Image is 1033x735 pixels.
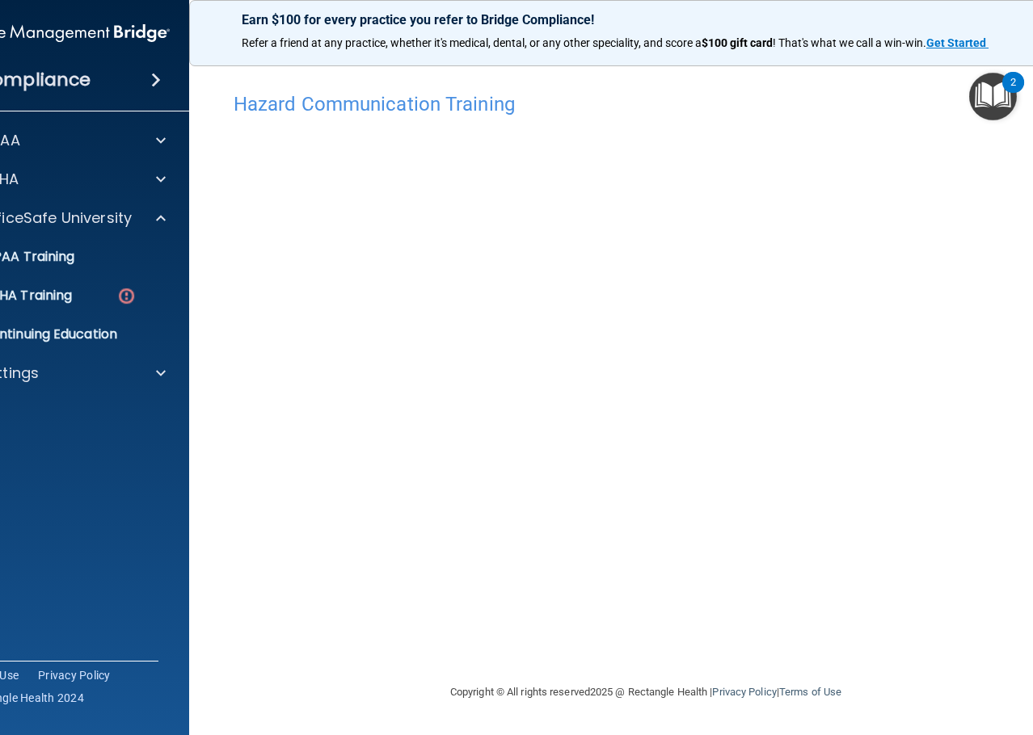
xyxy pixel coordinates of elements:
a: Terms of Use [779,686,841,698]
button: Open Resource Center, 2 new notifications [969,73,1017,120]
strong: Get Started [926,36,986,49]
a: Get Started [926,36,989,49]
span: Refer a friend at any practice, whether it's medical, dental, or any other speciality, and score a [242,36,702,49]
a: Privacy Policy [712,686,776,698]
img: danger-circle.6113f641.png [116,286,137,306]
span: ! That's what we call a win-win. [773,36,926,49]
div: 2 [1010,82,1016,103]
strong: $100 gift card [702,36,773,49]
div: Copyright © All rights reserved 2025 @ Rectangle Health | | [351,666,941,718]
a: Privacy Policy [38,667,111,683]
